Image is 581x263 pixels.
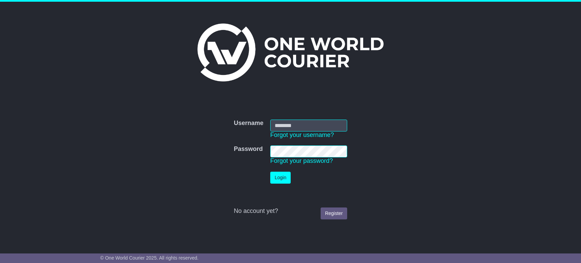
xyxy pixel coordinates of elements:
[234,207,347,215] div: No account yet?
[270,157,333,164] a: Forgot your password?
[234,145,263,153] label: Password
[270,172,291,184] button: Login
[197,24,383,81] img: One World
[234,120,263,127] label: Username
[100,255,199,261] span: © One World Courier 2025. All rights reserved.
[270,131,334,138] a: Forgot your username?
[321,207,347,219] a: Register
